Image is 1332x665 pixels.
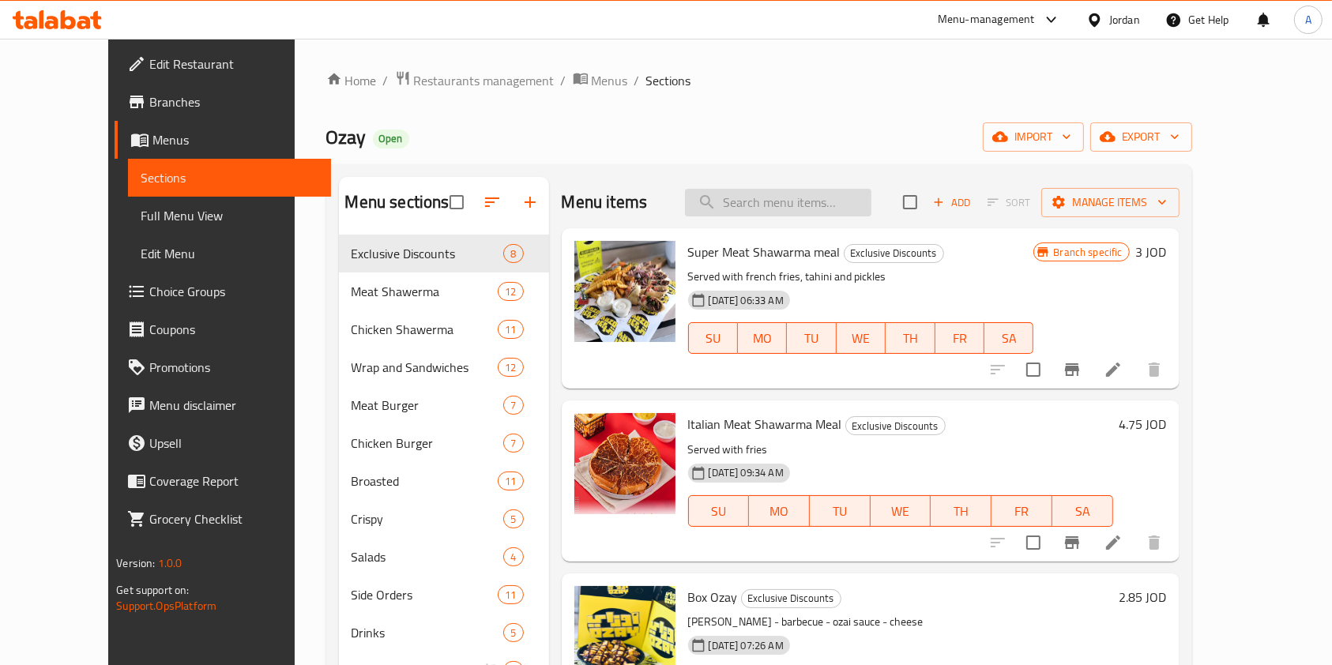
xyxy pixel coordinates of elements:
button: SA [1052,495,1113,527]
span: Wrap and Sandwiches [352,358,499,377]
span: Choice Groups [149,282,318,301]
div: Chicken Shawerma11 [339,310,549,348]
span: TU [793,327,830,350]
span: Side Orders [352,585,499,604]
h6: 2.85 JOD [1119,586,1167,608]
span: 12 [499,360,522,375]
span: Exclusive Discounts [846,417,945,435]
span: Select section [894,186,927,219]
div: Exclusive Discounts8 [339,235,549,272]
span: Exclusive Discounts [742,589,841,607]
a: Promotions [115,348,331,386]
span: Italian Meat Shawarma Meal [688,412,842,436]
span: SU [695,327,732,350]
span: SU [695,500,743,523]
span: Restaurants management [414,71,555,90]
div: items [498,282,523,301]
button: FR [991,495,1052,527]
span: 5 [504,512,522,527]
button: delete [1135,524,1173,562]
span: Add item [927,190,977,215]
div: items [503,509,523,528]
div: Exclusive Discounts [844,244,944,263]
span: Exclusive Discounts [845,244,943,262]
div: Exclusive Discounts [845,416,946,435]
a: Edit menu item [1104,533,1123,552]
span: Edit Restaurant [149,54,318,73]
div: Meat Burger [352,396,504,415]
span: FR [998,500,1046,523]
button: MO [738,322,787,354]
span: 4 [504,550,522,565]
a: Menus [115,121,331,159]
p: Served with fries [688,440,1113,460]
span: Meat Shawerma [352,282,499,301]
div: items [498,320,523,339]
span: MO [755,500,803,523]
span: 1.0.0 [158,553,182,573]
span: SA [991,327,1027,350]
span: MO [744,327,781,350]
button: TU [810,495,871,527]
a: Edit Restaurant [115,45,331,83]
div: Jordan [1109,11,1140,28]
span: 8 [504,246,522,261]
a: Edit menu item [1104,360,1123,379]
button: SU [688,495,750,527]
span: export [1103,127,1180,147]
button: MO [749,495,810,527]
button: delete [1135,351,1173,389]
span: [DATE] 09:34 AM [702,465,790,480]
span: A [1305,11,1311,28]
div: items [503,547,523,566]
span: 11 [499,322,522,337]
button: SU [688,322,738,354]
div: Drinks5 [339,614,549,652]
span: [DATE] 07:26 AM [702,638,790,653]
span: Version: [116,553,155,573]
span: Box Ozay [688,585,738,609]
a: Menu disclaimer [115,386,331,424]
span: Branches [149,92,318,111]
button: Branch-specific-item [1053,524,1091,562]
span: Super Meat Shawarma meal [688,240,841,264]
div: Crispy5 [339,500,549,538]
span: Menus [152,130,318,149]
span: Full Menu View [141,206,318,225]
div: Menu-management [938,10,1035,29]
div: items [498,472,523,490]
div: Side Orders11 [339,576,549,614]
span: TH [937,500,985,523]
div: items [503,396,523,415]
div: Salads [352,547,504,566]
span: WE [877,500,925,523]
button: WE [871,495,931,527]
span: [DATE] 06:33 AM [702,293,790,308]
nav: breadcrumb [326,70,1192,91]
span: Drinks [352,623,504,642]
button: Add section [511,183,549,221]
span: 11 [499,588,522,603]
span: Chicken Shawerma [352,320,499,339]
li: / [561,71,566,90]
span: WE [843,327,879,350]
span: SA [1059,500,1107,523]
button: Branch-specific-item [1053,351,1091,389]
p: Served with french fries, tahini and pickles [688,267,1034,287]
span: Open [373,132,409,145]
span: TU [816,500,864,523]
span: Select section first [977,190,1041,215]
div: items [498,358,523,377]
a: Sections [128,159,331,197]
span: Menu disclaimer [149,396,318,415]
a: Restaurants management [395,70,555,91]
span: Edit Menu [141,244,318,263]
span: Broasted [352,472,499,490]
div: items [503,244,523,263]
div: Chicken Burger7 [339,424,549,462]
button: Manage items [1041,188,1180,217]
span: Sort sections [473,183,511,221]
